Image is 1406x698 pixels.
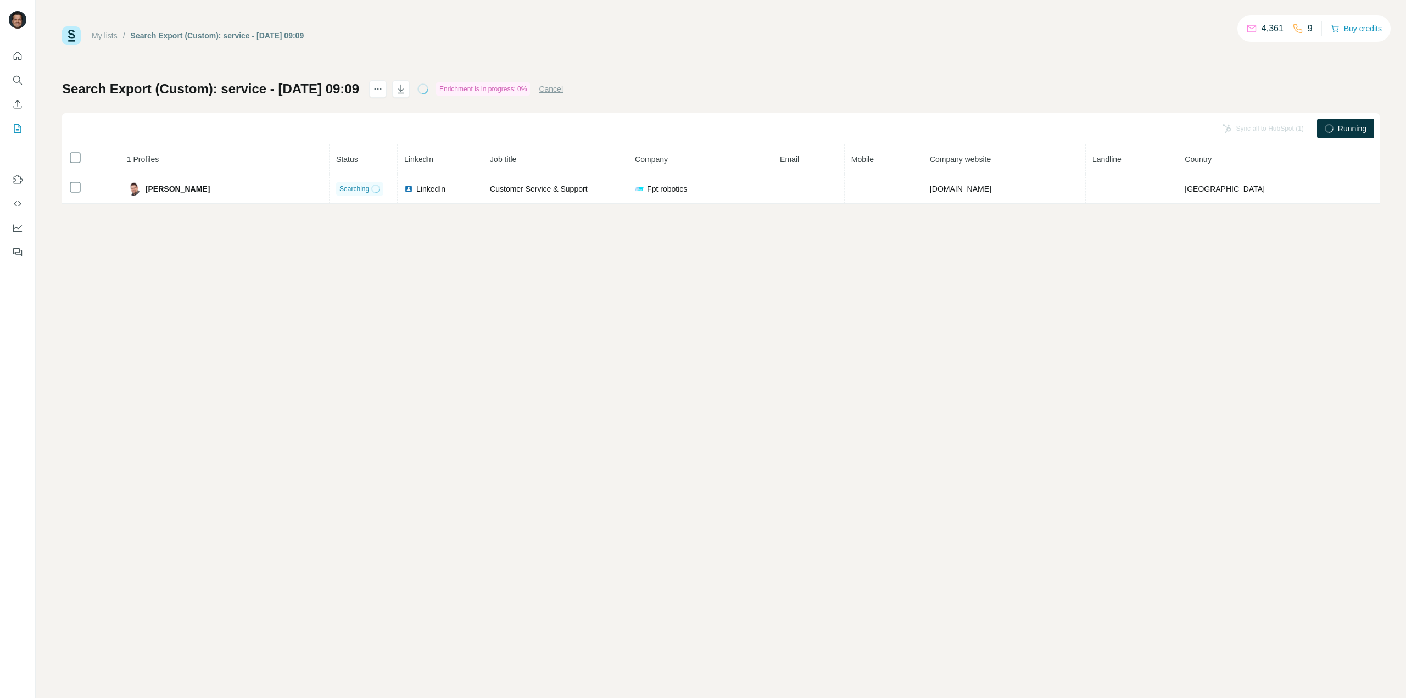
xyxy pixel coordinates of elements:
[9,170,26,189] button: Use Surfe on LinkedIn
[92,31,118,40] a: My lists
[1338,123,1366,134] span: Running
[9,70,26,90] button: Search
[62,26,81,45] img: Surfe Logo
[1185,155,1212,164] span: Country
[930,185,991,193] span: [DOMAIN_NAME]
[9,119,26,138] button: My lists
[851,155,874,164] span: Mobile
[1092,155,1122,164] span: Landline
[369,80,387,98] button: actions
[404,155,433,164] span: LinkedIn
[490,155,516,164] span: Job title
[647,183,687,194] span: Fpt robotics
[127,155,159,164] span: 1 Profiles
[1185,185,1265,193] span: [GEOGRAPHIC_DATA]
[416,183,445,194] span: LinkedIn
[9,218,26,238] button: Dashboard
[9,94,26,114] button: Enrich CSV
[1308,22,1313,35] p: 9
[9,46,26,66] button: Quick start
[9,242,26,262] button: Feedback
[635,185,644,193] img: company-logo
[146,183,210,194] span: [PERSON_NAME]
[539,83,563,94] button: Cancel
[336,155,358,164] span: Status
[404,185,413,193] img: LinkedIn logo
[1331,21,1382,36] button: Buy credits
[635,155,668,164] span: Company
[339,184,369,194] span: Searching
[930,155,991,164] span: Company website
[62,80,359,98] h1: Search Export (Custom): service - [DATE] 09:09
[127,182,140,196] img: Avatar
[9,194,26,214] button: Use Surfe API
[780,155,799,164] span: Email
[436,82,530,96] div: Enrichment is in progress: 0%
[490,185,587,193] span: Customer Service & Support
[1262,22,1284,35] p: 4,361
[9,11,26,29] img: Avatar
[123,30,125,41] li: /
[131,30,304,41] div: Search Export (Custom): service - [DATE] 09:09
